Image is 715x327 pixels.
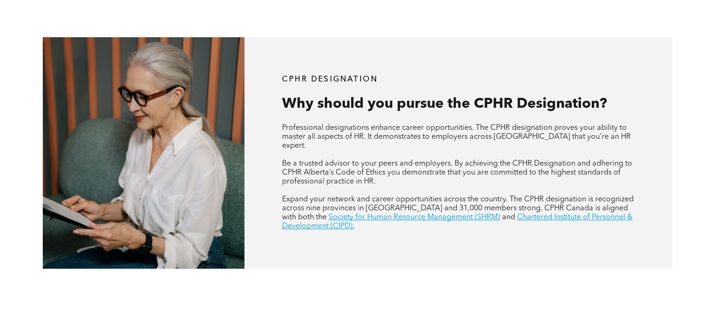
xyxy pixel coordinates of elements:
span: Expand your network and career opportunities across the country. The CPHR designation is recogniz... [282,196,634,221]
span: CPHR DESIGNATION [282,76,378,83]
a: Society for Human Resource Management (SHRM) [329,214,500,221]
a: Chartered Institute of Personnel & Development (CIPD). [282,214,632,230]
span: Why should you pursue the CPHR Designation? [282,97,607,111]
span: Be a trusted advisor to your peers and employers. By achieving the CPHR Designation and adhering ... [282,160,632,185]
span: and [502,214,515,221]
span: Professional designations enhance career opportunities. The CPHR designation proves your ability ... [282,124,631,150]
